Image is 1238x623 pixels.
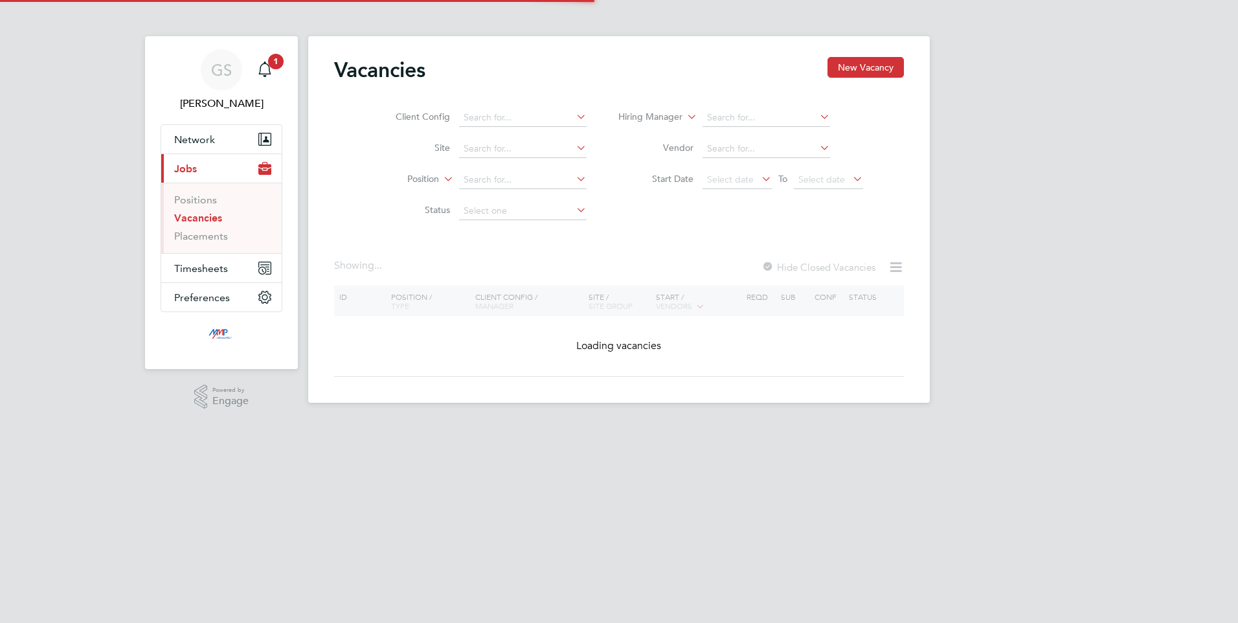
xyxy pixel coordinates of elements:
label: Site [376,142,450,153]
span: Network [174,133,215,146]
label: Hiring Manager [608,111,682,124]
input: Search for... [703,109,830,127]
input: Search for... [459,109,587,127]
a: 1 [252,49,278,91]
span: Select date [707,174,754,185]
input: Search for... [459,140,587,158]
h2: Vacancies [334,57,425,83]
div: Jobs [161,183,282,253]
label: Hide Closed Vacancies [761,261,875,273]
a: Positions [174,194,217,206]
span: Engage [212,396,249,407]
img: mmpconsultancy-logo-retina.png [203,325,240,346]
button: New Vacancy [827,57,904,78]
label: Client Config [376,111,450,122]
a: Go to home page [161,325,282,346]
span: 1 [268,54,284,69]
span: Timesheets [174,262,228,275]
input: Search for... [459,171,587,189]
span: Powered by [212,385,249,396]
span: ... [374,259,382,272]
label: Start Date [619,173,693,185]
span: GS [211,62,232,78]
button: Preferences [161,283,282,311]
nav: Main navigation [145,36,298,369]
button: Timesheets [161,254,282,282]
a: Vacancies [174,212,222,224]
span: George Stacey [161,96,282,111]
label: Position [365,173,439,186]
a: Placements [174,230,228,242]
span: Select date [798,174,845,185]
button: Network [161,125,282,153]
a: GS[PERSON_NAME] [161,49,282,111]
span: Preferences [174,291,230,304]
input: Select one [459,202,587,220]
input: Search for... [703,140,830,158]
span: To [774,170,791,187]
button: Jobs [161,154,282,183]
label: Status [376,204,450,216]
span: Jobs [174,163,197,175]
div: Showing [334,259,385,273]
a: Powered byEngage [194,385,249,409]
label: Vendor [619,142,693,153]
